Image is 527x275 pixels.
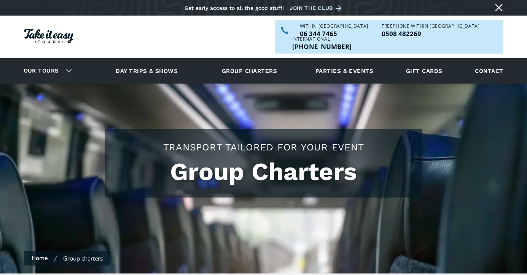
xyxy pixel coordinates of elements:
p: 06 344 7465 [300,30,368,37]
a: Call us outside of NZ on +6463447465 [292,43,352,50]
a: Home [32,254,48,262]
a: Group charters [212,60,287,81]
p: 0508 482269 [382,30,479,37]
div: Our tours [14,60,78,81]
div: Get early access to all the good stuff! [185,5,284,11]
a: Day trips & shows [106,60,187,81]
h1: Group Charters [112,158,415,186]
a: Gift cards [402,60,446,81]
a: Close message [493,2,505,14]
a: Call us freephone within NZ on 0508482269 [382,30,479,37]
h2: Transport tailored for your event [112,141,415,154]
img: Take it easy Tours logo [24,29,73,43]
a: Join the club [290,3,344,13]
div: Group charters [63,254,103,262]
a: Parties & events [312,60,377,81]
nav: Breadcrumbs [24,251,110,266]
div: International [292,37,352,41]
a: Homepage [24,25,73,49]
div: WITHIN [GEOGRAPHIC_DATA] [300,24,368,28]
a: Contact [471,60,507,81]
div: Freephone WITHIN [GEOGRAPHIC_DATA] [382,24,479,28]
p: [PHONE_NUMBER] [292,43,352,50]
a: Call us within NZ on 063447465 [300,30,368,37]
a: Our tours [18,62,65,80]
